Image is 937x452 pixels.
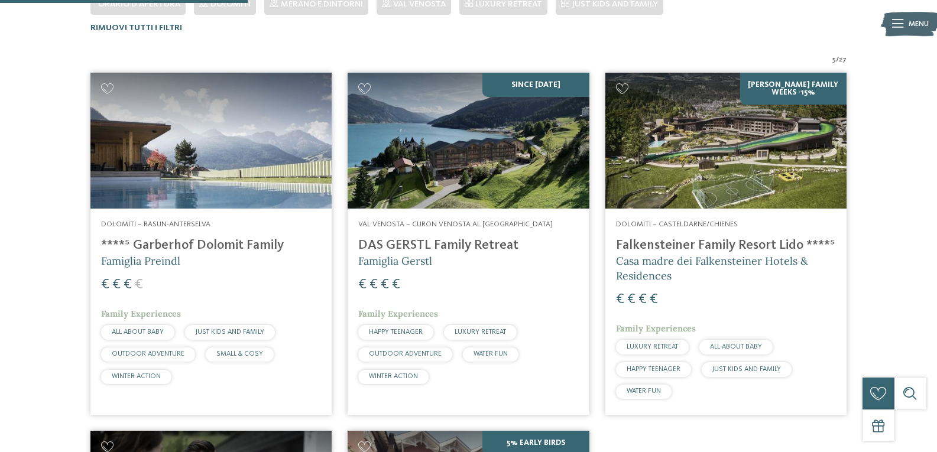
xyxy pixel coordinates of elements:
[90,73,332,209] img: Cercate un hotel per famiglie? Qui troverete solo i migliori!
[112,329,164,336] span: ALL ABOUT BABY
[616,254,808,282] span: Casa madre dei Falkensteiner Hotels & Residences
[216,350,263,357] span: SMALL & COSY
[358,278,367,292] span: €
[638,292,647,307] span: €
[101,238,321,253] h4: ****ˢ Garberhof Dolomit Family
[616,238,836,253] h4: Falkensteiner Family Resort Lido ****ˢ
[348,73,589,209] img: Cercate un hotel per famiglie? Qui troverete solo i migliori!
[196,329,264,336] span: JUST KIDS AND FAMILY
[616,292,624,307] span: €
[358,220,553,228] span: Val Venosta – Curon Venosta al [GEOGRAPHIC_DATA]
[112,373,161,380] span: WINTER ACTION
[627,366,680,373] span: HAPPY TEENAGER
[358,238,578,253] h4: DAS GERSTL Family Retreat
[605,73,847,209] img: Cercate un hotel per famiglie? Qui troverete solo i migliori!
[712,366,781,373] span: JUST KIDS AND FAMILY
[101,278,109,292] span: €
[627,343,678,350] span: LUXURY RETREAT
[605,73,847,415] a: Cercate un hotel per famiglie? Qui troverete solo i migliori! [PERSON_NAME] Family Weeks -15% Dol...
[348,73,589,415] a: Cercate un hotel per famiglie? Qui troverete solo i migliori! SINCE [DATE] Val Venosta – Curon Ve...
[369,350,442,357] span: OUTDOOR ADVENTURE
[627,388,661,395] span: WATER FUN
[135,278,143,292] span: €
[627,292,636,307] span: €
[369,278,378,292] span: €
[124,278,132,292] span: €
[112,278,121,292] span: €
[616,220,738,228] span: Dolomiti – Casteldarne/Chienes
[381,278,389,292] span: €
[369,373,418,380] span: WINTER ACTION
[650,292,658,307] span: €
[101,308,181,319] span: Family Experiences
[832,54,836,65] span: 5
[616,323,696,334] span: Family Experiences
[90,24,182,32] span: Rimuovi tutti i filtri
[839,54,847,65] span: 27
[710,343,762,350] span: ALL ABOUT BABY
[455,329,506,336] span: LUXURY RETREAT
[358,308,438,319] span: Family Experiences
[392,278,400,292] span: €
[101,254,180,268] span: Famiglia Preindl
[836,54,839,65] span: /
[101,220,210,228] span: Dolomiti – Rasun-Anterselva
[358,254,432,268] span: Famiglia Gerstl
[369,329,423,336] span: HAPPY TEENAGER
[90,73,332,415] a: Cercate un hotel per famiglie? Qui troverete solo i migliori! Dolomiti – Rasun-Anterselva ****ˢ G...
[474,350,508,357] span: WATER FUN
[112,350,184,357] span: OUTDOOR ADVENTURE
